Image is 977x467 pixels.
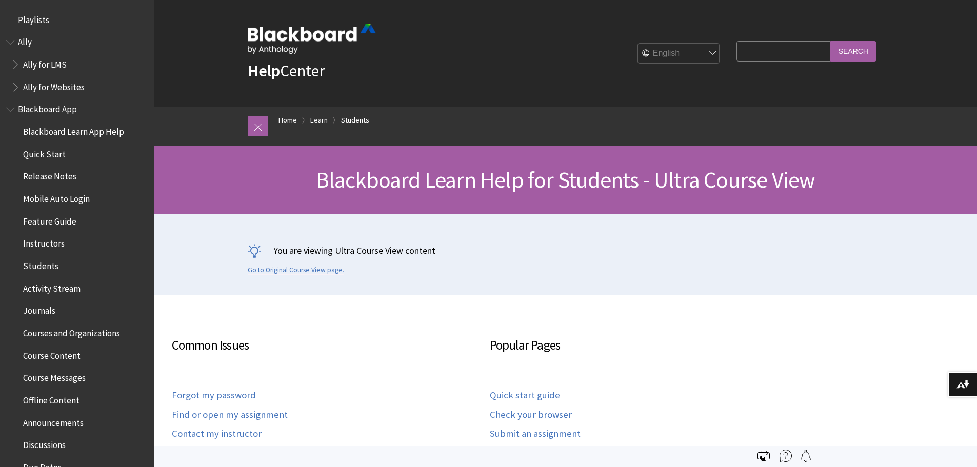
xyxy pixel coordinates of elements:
span: Feature Guide [23,213,76,227]
h3: Common Issues [172,336,480,366]
a: Contact my instructor [172,428,262,440]
span: Playlists [18,11,49,25]
img: More help [780,450,792,462]
img: Blackboard by Anthology [248,24,376,54]
select: Site Language Selector [638,44,720,64]
span: Blackboard Learn Help for Students - Ultra Course View [316,166,815,194]
nav: Book outline for Anthology Ally Help [6,34,148,96]
span: Course Content [23,347,81,361]
span: Mobile Auto Login [23,190,90,204]
a: Go to Original Course View page. [248,266,344,275]
a: Forgot my password [172,390,256,401]
span: Courses and Organizations [23,324,120,338]
span: Discussions [23,436,66,450]
span: Course Messages [23,370,86,383]
nav: Book outline for Playlists [6,11,148,29]
a: Learn [310,114,328,127]
a: HelpCenter [248,60,325,81]
span: Quick Start [23,146,66,159]
a: Quick start guide [490,390,560,401]
span: Journals [23,302,55,316]
span: Release Notes [23,168,76,182]
span: Instructors [23,235,65,249]
img: Follow this page [800,450,812,462]
a: Find or open my assignment [172,409,288,421]
img: Print [757,450,770,462]
span: Ally for Websites [23,78,85,92]
strong: Help [248,60,280,81]
h3: Popular Pages [490,336,808,366]
p: You are viewing Ultra Course View content [248,244,884,257]
span: Activity Stream [23,280,81,294]
span: Blackboard App [18,101,77,115]
span: Ally [18,34,32,48]
span: Announcements [23,414,84,428]
a: Submit an assignment [490,428,581,440]
a: Students [341,114,369,127]
a: Home [278,114,297,127]
span: Ally for LMS [23,56,67,70]
span: Students [23,257,58,271]
span: Blackboard Learn App Help [23,123,124,137]
input: Search [830,41,876,61]
span: Offline Content [23,392,79,405]
a: Check your browser [490,409,572,421]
